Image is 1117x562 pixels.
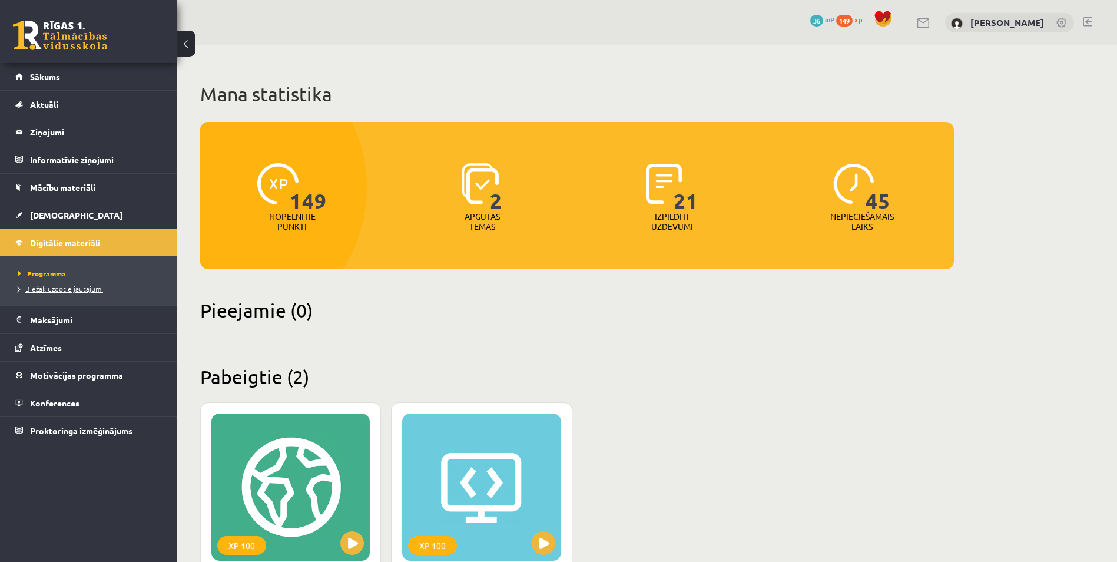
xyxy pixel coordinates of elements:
a: Proktoringa izmēģinājums [15,417,162,444]
span: 149 [836,15,853,27]
p: Nopelnītie punkti [269,211,316,232]
a: Mācību materiāli [15,174,162,201]
span: Digitālie materiāli [30,237,100,248]
h2: Pabeigtie (2) [200,365,954,388]
a: Konferences [15,389,162,416]
a: Ziņojumi [15,118,162,146]
span: Biežāk uzdotie jautājumi [18,284,103,293]
span: Konferences [30,398,79,408]
span: xp [854,15,862,24]
span: Sākums [30,71,60,82]
h2: Pieejamie (0) [200,299,954,322]
span: 149 [290,163,327,211]
a: [PERSON_NAME] [970,16,1044,28]
h1: Mana statistika [200,82,954,106]
span: 36 [810,15,823,27]
img: icon-xp-0682a9bc20223a9ccc6f5883a126b849a74cddfe5390d2b41b4391c66f2066e7.svg [257,163,299,204]
div: XP 100 [408,536,457,555]
span: [DEMOGRAPHIC_DATA] [30,210,122,220]
legend: Maksājumi [30,306,162,333]
a: Digitālie materiāli [15,229,162,256]
span: 2 [490,163,502,211]
a: Rīgas 1. Tālmācības vidusskola [13,21,107,50]
span: mP [825,15,834,24]
span: Aktuāli [30,99,58,110]
a: Programma [18,268,165,279]
a: Maksājumi [15,306,162,333]
span: 45 [866,163,890,211]
span: Motivācijas programma [30,370,123,381]
a: Aktuāli [15,91,162,118]
p: Izpildīti uzdevumi [649,211,695,232]
div: XP 100 [217,536,266,555]
img: icon-completed-tasks-ad58ae20a441b2904462921112bc710f1caf180af7a3daa7317a5a94f2d26646.svg [646,163,682,204]
span: Proktoringa izmēģinājums [30,425,132,436]
legend: Ziņojumi [30,118,162,146]
span: Mācību materiāli [30,182,95,193]
a: Informatīvie ziņojumi [15,146,162,173]
img: icon-clock-7be60019b62300814b6bd22b8e044499b485619524d84068768e800edab66f18.svg [833,163,874,204]
a: [DEMOGRAPHIC_DATA] [15,201,162,229]
span: Programma [18,269,66,278]
a: Sākums [15,63,162,90]
a: Motivācijas programma [15,362,162,389]
span: 21 [674,163,698,211]
a: Biežāk uzdotie jautājumi [18,283,165,294]
img: Ričards Jēgers [951,18,963,29]
a: 149 xp [836,15,868,24]
a: 36 mP [810,15,834,24]
legend: Informatīvie ziņojumi [30,146,162,173]
a: Atzīmes [15,334,162,361]
p: Nepieciešamais laiks [830,211,894,232]
img: icon-learned-topics-4a711ccc23c960034f471b6e78daf4a3bad4a20eaf4de84257b87e66633f6470.svg [462,163,499,204]
p: Apgūtās tēmas [459,211,505,232]
span: Atzīmes [30,342,62,353]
